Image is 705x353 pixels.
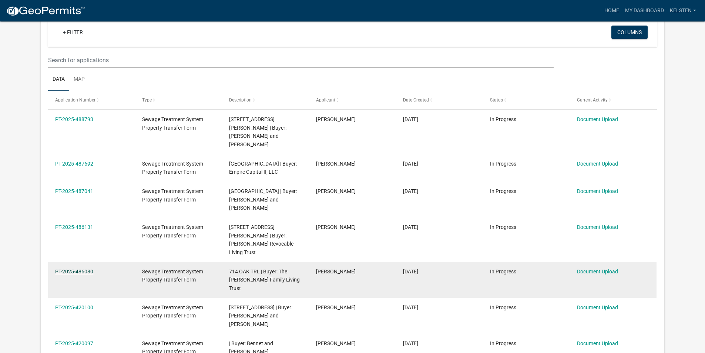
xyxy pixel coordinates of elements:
[229,304,292,327] span: 514 SUMMIT ST E | Buyer: Adria Budesca and Amy Herbranson
[577,224,618,230] a: Document Upload
[229,116,286,147] span: 306 DUNTON ST W | Buyer: Roger Christensen and Lauryn Christensen
[622,4,667,18] a: My Dashboard
[55,224,93,230] a: PT-2025-486131
[69,68,89,91] a: Map
[222,91,309,109] datatable-header-cell: Description
[316,304,356,310] span: Kelsey Stender
[490,224,516,230] span: In Progress
[490,188,516,194] span: In Progress
[577,304,618,310] a: Document Upload
[229,224,293,255] span: 305 ALCOTT AVE E | Buyer: Thorson Revocable Living Trust
[396,91,483,109] datatable-header-cell: Date Created
[577,116,618,122] a: Document Upload
[403,116,418,122] span: 10/06/2025
[403,188,418,194] span: 10/02/2025
[229,188,297,211] span: 36546 GLENHAVEN LN | Buyer: David and Jamie Cline
[601,4,622,18] a: Home
[229,269,300,292] span: 714 OAK TRL | Buyer: The Olson Family Living Trust
[142,161,203,175] span: Sewage Treatment System Property Transfer Form
[490,97,503,103] span: Status
[48,68,69,91] a: Data
[403,97,429,103] span: Date Created
[577,188,618,194] a: Document Upload
[316,97,335,103] span: Applicant
[55,116,93,122] a: PT-2025-488793
[490,304,516,310] span: In Progress
[229,97,252,103] span: Description
[316,116,356,122] span: Kelsey Stender
[57,26,89,39] a: + Filter
[142,304,203,319] span: Sewage Treatment System Property Transfer Form
[403,161,418,167] span: 10/03/2025
[142,224,203,239] span: Sewage Treatment System Property Transfer Form
[316,340,356,346] span: Kelsey Stender
[577,161,618,167] a: Document Upload
[142,97,152,103] span: Type
[490,340,516,346] span: In Progress
[135,91,222,109] datatable-header-cell: Type
[48,53,553,68] input: Search for applications
[667,4,699,18] a: Kelsten
[403,304,418,310] span: 05/13/2025
[490,116,516,122] span: In Progress
[577,340,618,346] a: Document Upload
[570,91,657,109] datatable-header-cell: Current Activity
[229,161,297,175] span: 1213 AURDAL AVE | Buyer: Empire Capital II, LLC
[55,97,95,103] span: Application Number
[577,269,618,274] a: Document Upload
[55,161,93,167] a: PT-2025-487692
[142,116,203,131] span: Sewage Treatment System Property Transfer Form
[316,161,356,167] span: Kelsey Stender
[611,26,648,39] button: Columns
[48,91,135,109] datatable-header-cell: Application Number
[316,224,356,230] span: Kelsey Stender
[403,269,418,274] span: 09/30/2025
[55,304,93,310] a: PT-2025-420100
[483,91,570,109] datatable-header-cell: Status
[55,188,93,194] a: PT-2025-487041
[316,188,356,194] span: Kelsey Stender
[490,269,516,274] span: In Progress
[55,269,93,274] a: PT-2025-486080
[142,269,203,283] span: Sewage Treatment System Property Transfer Form
[309,91,396,109] datatable-header-cell: Applicant
[403,340,418,346] span: 05/13/2025
[577,97,608,103] span: Current Activity
[403,224,418,230] span: 09/30/2025
[55,340,93,346] a: PT-2025-420097
[316,269,356,274] span: Kelsey Stender
[142,188,203,203] span: Sewage Treatment System Property Transfer Form
[490,161,516,167] span: In Progress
